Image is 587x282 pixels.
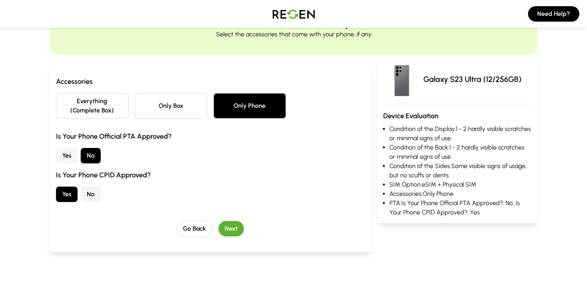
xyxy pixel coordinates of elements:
button: No [81,187,101,202]
li: PTA: Is Your Phone Official PTA Approved?: No, Is Your Phone CPID Approved?: Yes [389,199,531,217]
button: Need Help? [528,6,579,22]
li: Condition of the Display: 1 - 2 hardly visible scratches or minimal signs of use [389,124,531,143]
button: Only Phone [213,93,286,119]
li: Accessories: Only Phone [389,189,531,199]
button: Go Back [176,221,212,237]
button: Everything (Complete Box) [56,93,129,119]
button: No [81,148,101,163]
h3: Device Evaluation [383,110,531,121]
h3: Is Your Phone Official PTA Approved? [56,131,365,142]
button: Yes [56,187,78,202]
p: Select the accessories that come with your phone, if any [216,30,371,39]
h3: Accessories [56,76,365,87]
button: Only Box [135,93,207,119]
li: Condition of the Back: 1 - 2 hardly visible scratches or minimal signs of use [389,143,531,161]
button: Yes [56,148,78,163]
li: SIM Option: eSIM + Physical SIM [389,180,531,189]
h3: Is Your Phone CPID Approved? [56,170,365,180]
img: Galaxy S23 Ultra [383,61,420,98]
button: Next [218,221,244,236]
p: Galaxy S23 Ultra (12/256GB) [423,74,521,85]
li: Condition of the Sides: Some visible signs of usage, but no scuffs or dents [389,161,531,180]
img: Logo [267,3,321,25]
